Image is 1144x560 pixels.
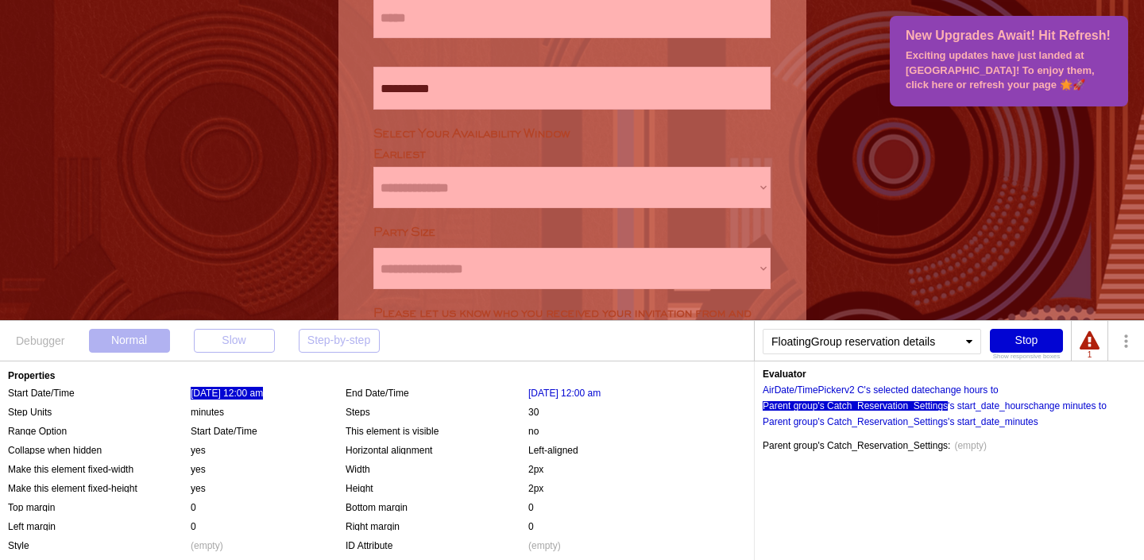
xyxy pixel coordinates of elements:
div: Properties [8,371,746,380]
div: AirDate/TimePickerv2 C [763,385,864,395]
div: This element is visible [346,425,528,435]
div: yes [191,463,206,476]
div: no [528,425,539,438]
div: Horizontal alignment [346,444,528,454]
div: Step Units [8,406,191,416]
div: 0 [191,520,196,533]
div: 2px [528,482,543,495]
div: 0 [191,501,196,514]
div: Top margin [8,501,191,512]
div: End Date/Time [346,387,528,397]
div: Width [346,463,528,473]
div: Stop [990,329,1063,353]
div: 's start_date_minutes [948,417,1038,427]
div: 's start_date_hours [948,401,1029,411]
p: Exciting updates have just landed at [GEOGRAPHIC_DATA]! To enjoy them, click here or refresh your... [906,48,1114,92]
div: Bottom margin [346,501,528,512]
div: 30 [528,406,539,419]
div: minutes [191,406,224,419]
div: Parent group's Catch_Reservation_Settings: [763,441,950,450]
div: Range Option [8,425,191,435]
div: Left-aligned [528,444,578,457]
div: Earliest [373,149,771,160]
div: Left margin [8,520,191,531]
div: Show responsive boxes [990,353,1063,360]
div: Evaluator [763,369,806,379]
div: 0 [528,501,534,514]
div: [DATE] 12:00 am [528,387,601,400]
div: (empty) [528,539,561,552]
div: Right margin [346,520,528,531]
div: Make this element fixed-height [8,482,191,492]
div: [DATE] 12:00 am [191,387,263,400]
div: ID Attribute [346,539,528,550]
div: Collapse when hidden [8,444,191,454]
div: 0 [528,520,534,533]
div: (empty) [191,539,223,552]
div: yes [191,482,206,495]
div: (empty) [954,441,987,450]
div: change hours to [930,385,999,395]
div: Please let us know who you received your invitation from and anything else we need to know about ... [373,308,771,330]
div: 's selected date [864,385,930,395]
div: Parent group's Catch_Reservation_Settings [763,417,948,427]
div: yes [191,444,206,457]
div: FloatingGroup reservation details [763,329,981,354]
div: 2px [528,463,543,476]
p: New Upgrades Await! Hit Refresh! [906,27,1114,44]
div: 1 [1080,351,1100,359]
div: Party Size [373,227,771,238]
div: change minutes to [1029,401,1107,411]
div: Start Date/Time [191,425,257,438]
div: Make this element fixed-width [8,463,191,473]
div: Steps [346,406,528,416]
div: Style [8,539,191,550]
div: Parent group's Catch_Reservation_Settings [763,401,948,411]
div: Start Date/Time [8,387,191,397]
div: Select Your Availability Window [373,129,771,140]
div: Height [346,482,528,492]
